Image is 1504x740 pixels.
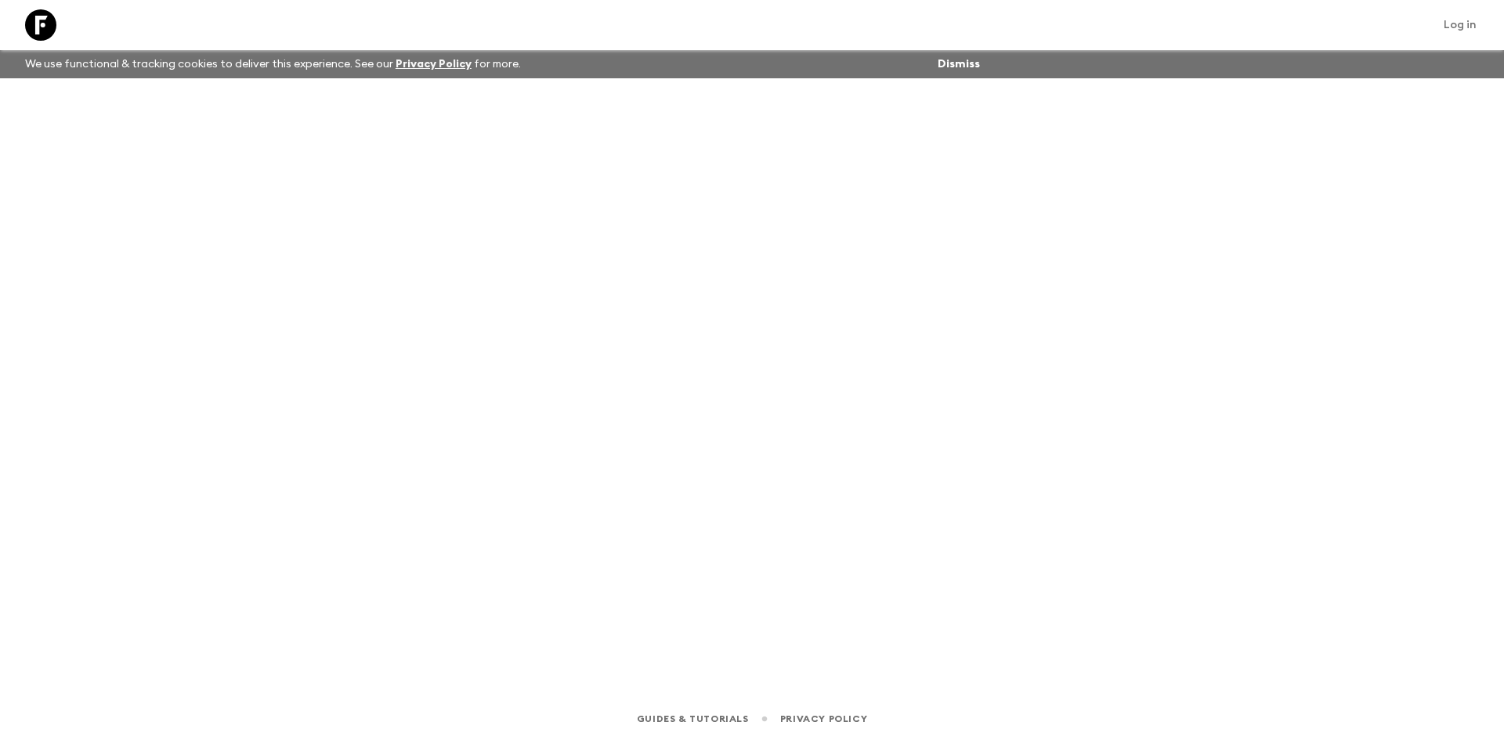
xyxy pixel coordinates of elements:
button: Dismiss [934,53,984,75]
a: Privacy Policy [396,59,472,70]
a: Guides & Tutorials [637,710,749,727]
a: Log in [1435,14,1485,36]
p: We use functional & tracking cookies to deliver this experience. See our for more. [19,50,527,78]
a: Privacy Policy [780,710,867,727]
